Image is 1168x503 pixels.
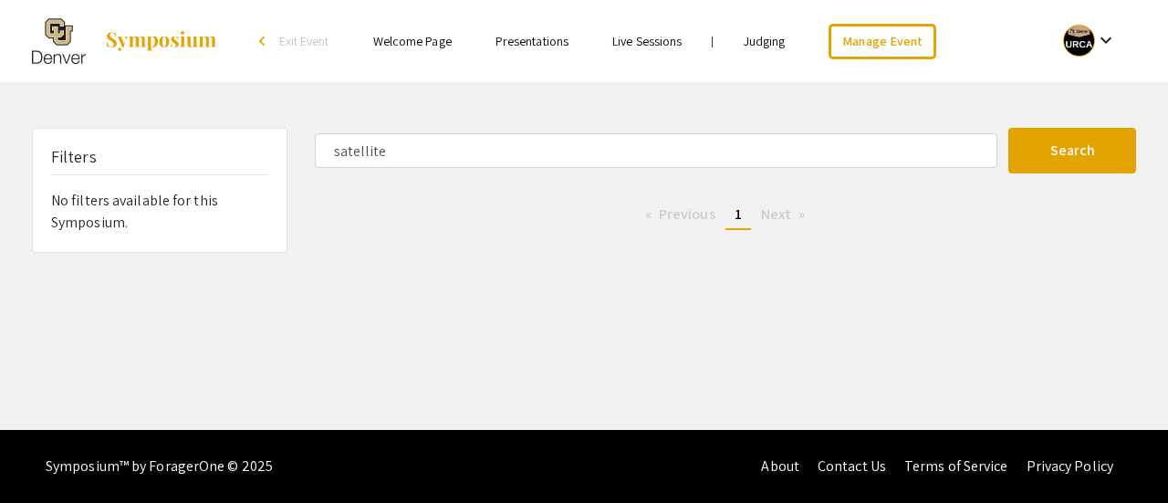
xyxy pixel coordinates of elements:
[829,24,936,59] a: Manage Event
[104,30,218,52] img: Symposium by ForagerOne
[761,204,791,224] span: Next
[33,129,287,252] div: No filters available for this Symposium.
[46,430,273,503] div: Symposium™ by ForagerOne © 2025
[659,204,715,224] span: Previous
[315,201,1136,230] ul: Pagination
[744,33,786,49] a: Judging
[612,33,682,49] a: Live Sessions
[259,36,270,47] div: arrow_back_ios
[373,33,452,49] a: Welcome Page
[1008,128,1136,173] button: Search
[279,33,329,49] span: Exit Event
[32,18,218,64] a: The 2025 Research and Creative Activities Symposium (RaCAS)
[14,421,78,489] iframe: Chat
[32,18,86,64] img: The 2025 Research and Creative Activities Symposium (RaCAS)
[1027,456,1113,476] a: Privacy Policy
[735,204,742,224] span: 1
[761,456,799,476] a: About
[904,456,1008,476] a: Terms of Service
[1044,20,1136,61] button: Expand account dropdown
[704,33,721,49] li: |
[495,33,568,49] a: Presentations
[315,133,997,168] input: Search Keyword(s) Or Author(s)
[818,456,886,476] a: Contact Us
[51,147,97,167] h5: Filters
[1095,29,1117,51] mat-icon: Expand account dropdown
